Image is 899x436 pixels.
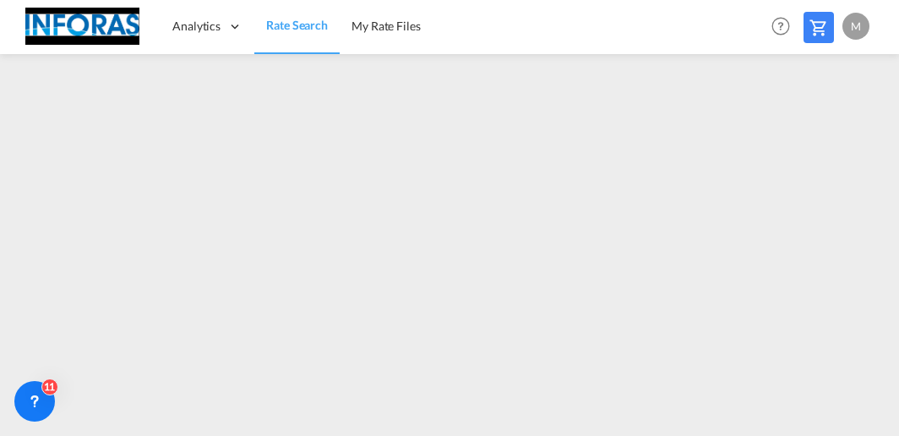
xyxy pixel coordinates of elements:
span: My Rate Files [351,19,421,33]
div: M [842,13,869,40]
span: Rate Search [266,18,328,32]
span: Analytics [172,18,221,35]
img: eff75c7098ee11eeb65dd1c63e392380.jpg [25,8,139,46]
div: Help [766,12,804,42]
span: Help [766,12,795,41]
